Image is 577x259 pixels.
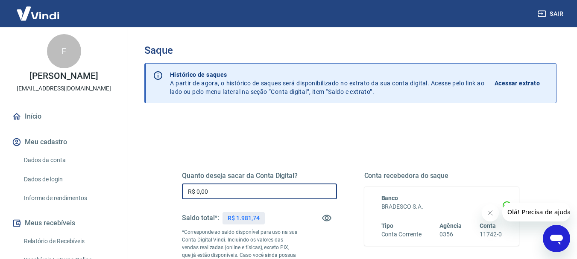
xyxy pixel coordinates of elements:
[29,72,98,81] p: [PERSON_NAME]
[228,214,259,223] p: R$ 1.981,74
[439,222,462,229] span: Agência
[144,44,556,56] h3: Saque
[10,133,117,151] button: Meu cadastro
[381,222,394,229] span: Tipo
[543,225,570,252] iframe: Botão para abrir a janela de mensagens
[170,70,484,79] p: Histórico de saques
[480,230,502,239] h6: 11742-0
[439,230,462,239] h6: 0356
[10,0,66,26] img: Vindi
[480,222,496,229] span: Conta
[182,214,219,222] h5: Saldo total*:
[17,84,111,93] p: [EMAIL_ADDRESS][DOMAIN_NAME]
[47,34,81,68] div: F
[502,203,570,221] iframe: Mensagem da empresa
[5,6,72,13] span: Olá! Precisa de ajuda?
[495,70,549,96] a: Acessar extrato
[495,79,540,87] p: Acessar extrato
[536,6,567,22] button: Sair
[381,202,502,211] h6: BRADESCO S.A.
[170,70,484,96] p: A partir de agora, o histórico de saques será disponibilizado no extrato da sua conta digital. Ac...
[381,195,398,201] span: Banco
[364,172,519,180] h5: Conta recebedora do saque
[381,230,422,239] h6: Conta Corrente
[21,189,117,207] a: Informe de rendimentos
[482,204,499,221] iframe: Fechar mensagem
[21,233,117,250] a: Relatório de Recebíveis
[182,172,337,180] h5: Quanto deseja sacar da Conta Digital?
[21,151,117,169] a: Dados da conta
[10,214,117,233] button: Meus recebíveis
[21,171,117,188] a: Dados de login
[10,107,117,126] a: Início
